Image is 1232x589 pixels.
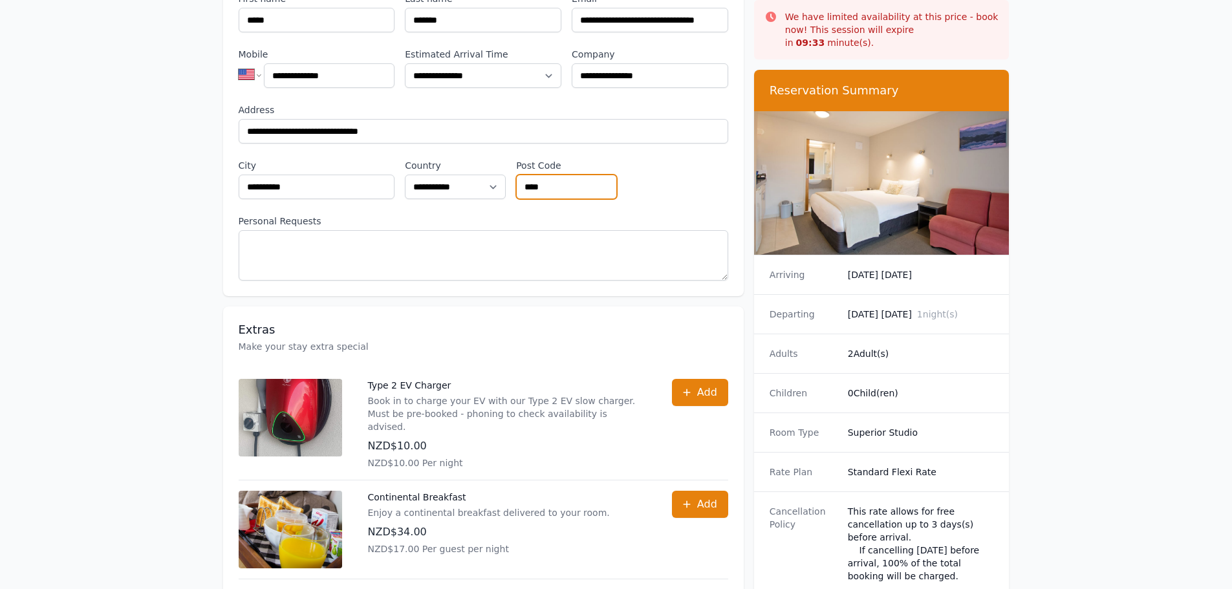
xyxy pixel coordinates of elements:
[848,308,994,321] dd: [DATE] [DATE]
[796,37,825,48] strong: 09 : 33
[697,385,717,400] span: Add
[848,505,994,583] div: This rate allows for free cancellation up to 3 days(s) before arrival. If cancelling [DATE] befor...
[239,159,395,172] label: City
[368,438,646,454] p: NZD$10.00
[368,456,646,469] p: NZD$10.00 Per night
[239,103,728,116] label: Address
[239,340,728,353] p: Make your stay extra special
[754,111,1010,255] img: Superior Studio
[697,497,717,512] span: Add
[239,215,728,228] label: Personal Requests
[368,379,646,392] p: Type 2 EV Charger
[848,466,994,478] dd: Standard Flexi Rate
[368,524,610,540] p: NZD$34.00
[848,268,994,281] dd: [DATE] [DATE]
[516,159,617,172] label: Post Code
[770,83,994,98] h3: Reservation Summary
[848,426,994,439] dd: Superior Studio
[848,347,994,360] dd: 2 Adult(s)
[572,48,728,61] label: Company
[770,426,838,439] dt: Room Type
[239,322,728,337] h3: Extras
[239,379,342,456] img: Type 2 EV Charger
[368,542,610,555] p: NZD$17.00 Per guest per night
[672,491,728,518] button: Add
[770,347,838,360] dt: Adults
[405,159,506,172] label: Country
[405,48,561,61] label: Estimated Arrival Time
[239,491,342,568] img: Continental Breakfast
[368,394,646,433] p: Book in to charge your EV with our Type 2 EV slow charger. Must be pre-booked - phoning to check ...
[770,308,838,321] dt: Departing
[770,387,838,400] dt: Children
[368,491,610,504] p: Continental Breakfast
[917,309,958,319] span: 1 night(s)
[770,505,838,583] dt: Cancellation Policy
[848,387,994,400] dd: 0 Child(ren)
[785,10,999,49] p: We have limited availability at this price - book now! This session will expire in minute(s).
[239,48,395,61] label: Mobile
[672,379,728,406] button: Add
[368,506,610,519] p: Enjoy a continental breakfast delivered to your room.
[770,268,838,281] dt: Arriving
[770,466,838,478] dt: Rate Plan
